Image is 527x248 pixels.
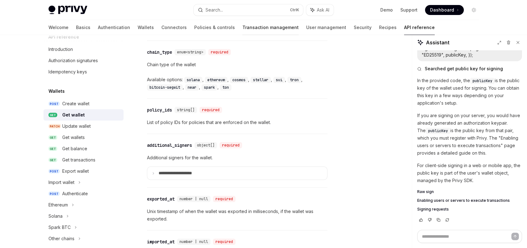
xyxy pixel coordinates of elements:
span: GET [48,158,57,162]
a: Signing requests [417,207,522,212]
span: Enabling users or servers to execute transactions [417,198,510,203]
code: spark [201,84,217,91]
span: object[] [197,143,215,148]
div: , [230,76,251,83]
span: publicKey [428,128,448,133]
a: PATCHUpdate wallet [43,121,124,132]
a: Basics [76,20,90,35]
div: policy_ids [147,107,172,113]
span: POST [48,191,60,196]
div: Get transactions [62,156,95,164]
a: Connectors [161,20,187,35]
div: Available options: [147,76,327,91]
code: ethereum [205,77,227,83]
div: Export wallet [62,167,89,175]
h5: Wallets [48,87,65,95]
code: near [185,84,199,91]
a: API reference [404,20,435,35]
span: Dashboard [430,7,454,13]
a: Enabling users or servers to execute transactions [417,198,522,203]
div: Update wallet [62,122,91,130]
a: Authentication [98,20,130,35]
div: chain_type [147,49,172,55]
span: Signing requests [417,207,449,212]
div: additional_signers [147,142,192,148]
div: , [147,83,185,91]
span: enum<string> [177,50,203,55]
span: PATCH [48,124,61,129]
button: Searched get public key for signing [417,66,522,72]
code: ton [220,84,231,91]
a: GETGet wallet [43,109,124,121]
div: Solana [48,212,63,220]
div: Ethereum [48,201,68,209]
code: tron [287,77,301,83]
div: Create wallet [62,100,89,107]
div: , [201,83,220,91]
span: Ctrl K [290,7,299,12]
div: required [213,239,236,245]
div: , [287,76,304,83]
a: GETGet balance [43,143,124,154]
span: Searched get public key for signing [425,66,503,72]
button: Toggle dark mode [469,5,479,15]
code: bitcoin-segwit [147,84,183,91]
p: Chain type of the wallet [147,61,327,68]
p: Unix timestamp of when the wallet was exported in milliseconds, if the wallet was exported. [147,208,327,223]
code: sui [273,77,285,83]
div: required [200,107,222,113]
div: imported_at [147,239,175,245]
span: Assistant [426,39,449,46]
span: GET [48,113,57,117]
span: POST [48,102,60,106]
div: exported_at [147,196,175,202]
div: , [185,83,201,91]
div: , [184,76,205,83]
div: , [205,76,230,83]
div: , [251,76,273,83]
a: Recipes [379,20,397,35]
span: number | null [180,196,208,201]
span: Raw sign [417,189,434,194]
a: POSTCreate wallet [43,98,124,109]
div: Spark BTC [48,224,71,231]
span: string[] [177,107,195,112]
a: Introduction [43,44,124,55]
div: required [213,196,236,202]
code: stellar [251,77,271,83]
div: , [273,76,287,83]
div: required [220,142,242,148]
span: number | null [180,239,208,244]
a: Wallets [138,20,154,35]
a: Support [400,7,418,13]
p: If you are signing on your server, you would have already generated an authorization keypair. The... [417,112,522,157]
a: Authorization signatures [43,55,124,66]
button: Send message [511,233,519,240]
button: Ask AI [306,4,334,16]
a: GETGet wallets [43,132,124,143]
p: In the provided code, the is the public key of the wallet used for signing. You can obtain this k... [417,77,522,107]
div: Search... [205,6,223,14]
div: Idempotency keys [48,68,87,76]
a: Demo [380,7,393,13]
a: GETGet transactions [43,154,124,166]
span: Ask AI [317,7,329,13]
div: Get wallet [62,111,85,119]
p: Additional signers for the wallet. [147,154,327,161]
span: GET [48,146,57,151]
a: Security [354,20,372,35]
div: Other chains [48,235,74,242]
a: Idempotency keys [43,66,124,77]
a: Dashboard [425,5,464,15]
a: Transaction management [242,20,299,35]
p: List of policy IDs for policies that are enforced on the wallet. [147,119,327,126]
button: Search...CtrlK [194,4,303,16]
div: Get balance [62,145,87,152]
span: publicKey [473,78,492,83]
a: Raw sign [417,189,522,194]
code: cosmos [230,77,248,83]
span: POST [48,169,60,174]
p: For client-side signing in a web or mobile app, the public key is part of the user's wallet objec... [417,162,522,184]
a: Policies & controls [194,20,235,35]
code: solana [184,77,202,83]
